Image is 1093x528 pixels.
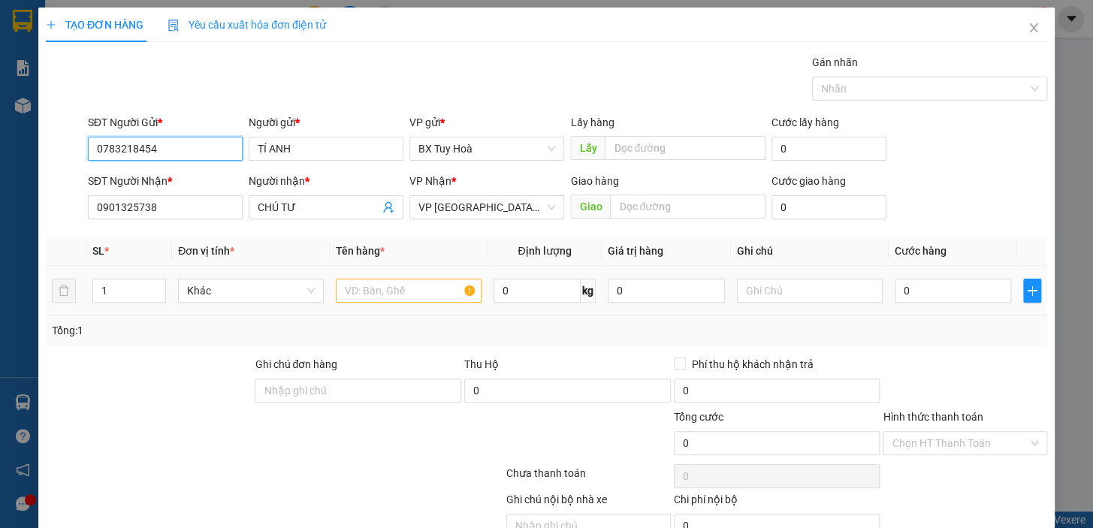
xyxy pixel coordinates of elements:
[608,279,725,303] input: 0
[249,173,403,189] div: Người nhận
[570,195,610,219] span: Giao
[1013,8,1055,50] button: Close
[771,116,839,128] label: Cước lấy hàng
[570,116,614,128] span: Lấy hàng
[46,20,56,30] span: plus
[52,279,76,303] button: delete
[605,136,765,160] input: Dọc đường
[610,195,765,219] input: Dọc đường
[336,279,482,303] input: VD: Bàn, Ghế
[418,137,555,160] span: BX Tuy Hoà
[178,245,234,257] span: Đơn vị tính
[409,175,451,187] span: VP Nhận
[1028,22,1040,34] span: close
[686,356,820,373] span: Phí thu hộ khách nhận trả
[812,56,858,68] label: Gán nhãn
[581,279,596,303] span: kg
[255,358,337,370] label: Ghi chú đơn hàng
[168,19,326,31] span: Yêu cầu xuất hóa đơn điện tử
[731,237,889,266] th: Ghi chú
[608,245,663,257] span: Giá trị hàng
[505,465,672,491] div: Chưa thanh toán
[249,114,403,131] div: Người gửi
[46,19,143,31] span: TẠO ĐƠN HÀNG
[418,196,555,219] span: VP Nha Trang xe Limousine
[771,137,886,161] input: Cước lấy hàng
[187,279,315,302] span: Khác
[518,245,571,257] span: Định lượng
[570,136,605,160] span: Lấy
[1024,285,1040,297] span: plus
[674,491,880,514] div: Chi phí nội bộ
[737,279,883,303] input: Ghi Chú
[409,114,564,131] div: VP gửi
[674,411,723,423] span: Tổng cước
[464,358,499,370] span: Thu Hộ
[1023,279,1041,303] button: plus
[88,173,243,189] div: SĐT Người Nhận
[895,245,947,257] span: Cước hàng
[382,201,394,213] span: user-add
[336,245,385,257] span: Tên hàng
[506,491,671,514] div: Ghi chú nội bộ nhà xe
[168,20,180,32] img: icon
[883,411,983,423] label: Hình thức thanh toán
[52,322,423,339] div: Tổng: 1
[570,175,618,187] span: Giao hàng
[92,245,104,257] span: SL
[88,114,243,131] div: SĐT Người Gửi
[771,195,886,219] input: Cước giao hàng
[771,175,846,187] label: Cước giao hàng
[255,379,461,403] input: Ghi chú đơn hàng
